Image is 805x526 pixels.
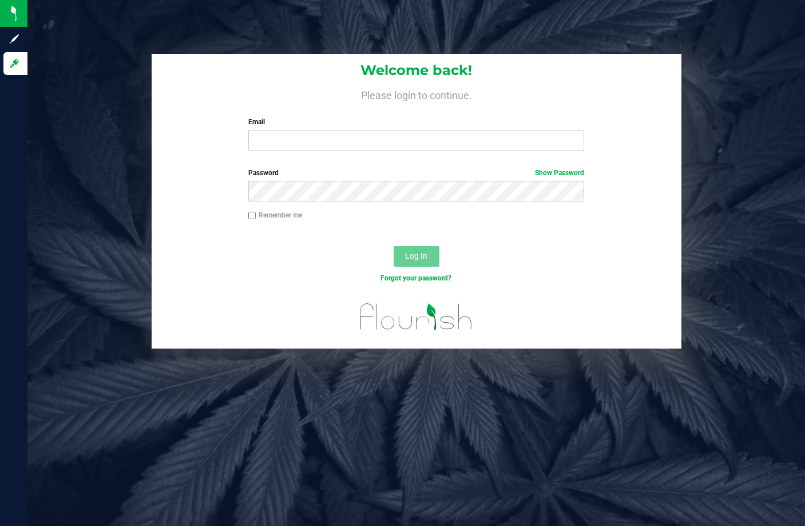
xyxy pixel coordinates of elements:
[248,212,256,220] input: Remember me
[248,210,302,220] label: Remember me
[405,251,427,260] span: Log In
[380,274,451,282] a: Forgot your password?
[152,63,681,78] h1: Welcome back!
[535,169,584,177] a: Show Password
[394,246,439,267] button: Log In
[9,58,20,69] inline-svg: Log in
[248,169,279,177] span: Password
[350,295,483,338] img: flourish_logo.svg
[248,117,584,127] label: Email
[152,87,681,101] h4: Please login to continue.
[9,33,20,45] inline-svg: Sign up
